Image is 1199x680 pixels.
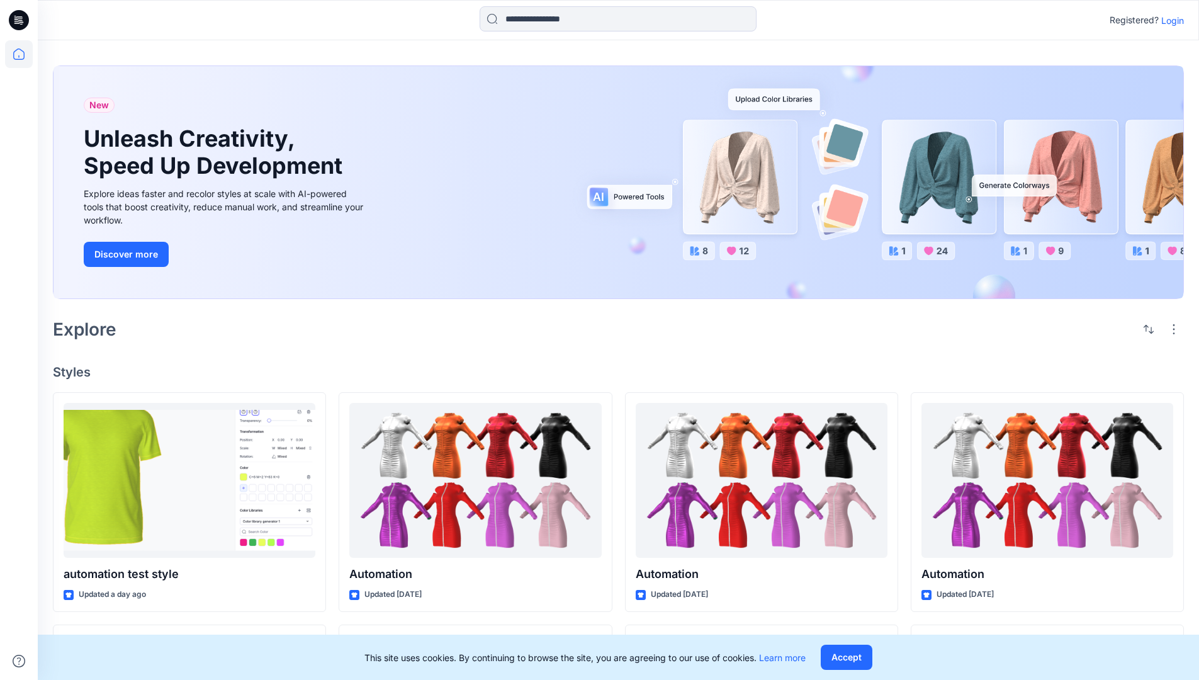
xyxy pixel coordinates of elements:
[636,403,887,558] a: Automation
[84,242,169,267] button: Discover more
[349,565,601,583] p: Automation
[84,187,367,227] div: Explore ideas faster and recolor styles at scale with AI-powered tools that boost creativity, red...
[64,403,315,558] a: automation test style
[53,319,116,339] h2: Explore
[1161,14,1184,27] p: Login
[636,565,887,583] p: Automation
[53,365,1184,380] h4: Styles
[921,565,1173,583] p: Automation
[1110,13,1159,28] p: Registered?
[364,588,422,601] p: Updated [DATE]
[349,403,601,558] a: Automation
[937,588,994,601] p: Updated [DATE]
[84,125,348,179] h1: Unleash Creativity, Speed Up Development
[64,565,315,583] p: automation test style
[84,242,367,267] a: Discover more
[89,98,109,113] span: New
[921,403,1173,558] a: Automation
[364,651,806,664] p: This site uses cookies. By continuing to browse the site, you are agreeing to our use of cookies.
[79,588,146,601] p: Updated a day ago
[651,588,708,601] p: Updated [DATE]
[759,652,806,663] a: Learn more
[821,645,872,670] button: Accept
